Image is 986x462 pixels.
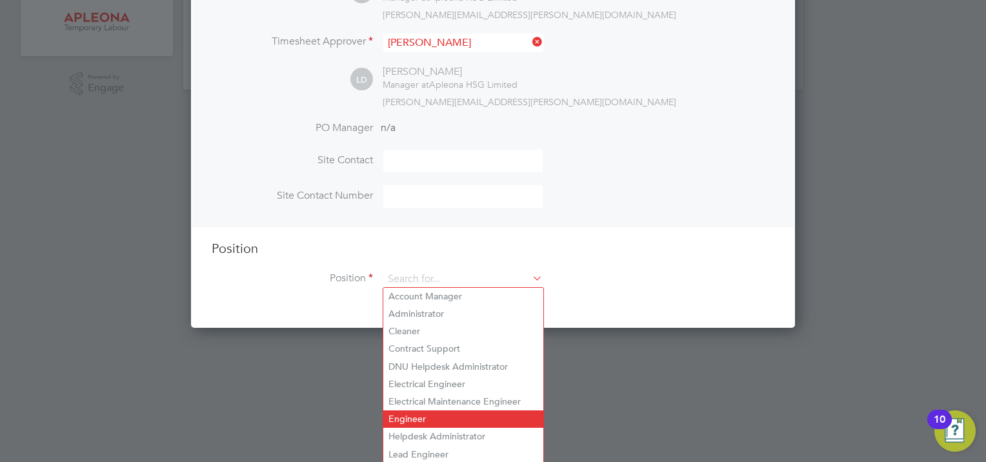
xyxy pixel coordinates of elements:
label: PO Manager [212,121,373,135]
li: Engineer [383,410,543,428]
span: n/a [381,121,396,134]
label: Position [212,272,373,285]
li: Contract Support [383,340,543,357]
div: Apleona HSG Limited [383,79,518,90]
label: Site Contact [212,154,373,167]
span: Manager at [383,79,429,90]
li: DNU Helpdesk Administrator [383,358,543,376]
input: Search for... [383,34,543,52]
div: 10 [934,419,945,436]
li: Helpdesk Administrator [383,428,543,445]
li: Administrator [383,305,543,323]
span: [PERSON_NAME][EMAIL_ADDRESS][PERSON_NAME][DOMAIN_NAME] [383,9,676,21]
li: Cleaner [383,323,543,340]
button: Open Resource Center, 10 new notifications [934,410,976,452]
h3: Position [212,240,774,257]
label: Timesheet Approver [212,35,373,48]
input: Search for... [383,270,543,289]
li: Electrical Engineer [383,376,543,393]
li: Electrical Maintenance Engineer [383,393,543,410]
span: LD [350,68,373,91]
div: [PERSON_NAME] [383,65,518,79]
span: [PERSON_NAME][EMAIL_ADDRESS][PERSON_NAME][DOMAIN_NAME] [383,96,676,108]
li: Account Manager [383,288,543,305]
label: Site Contact Number [212,189,373,203]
